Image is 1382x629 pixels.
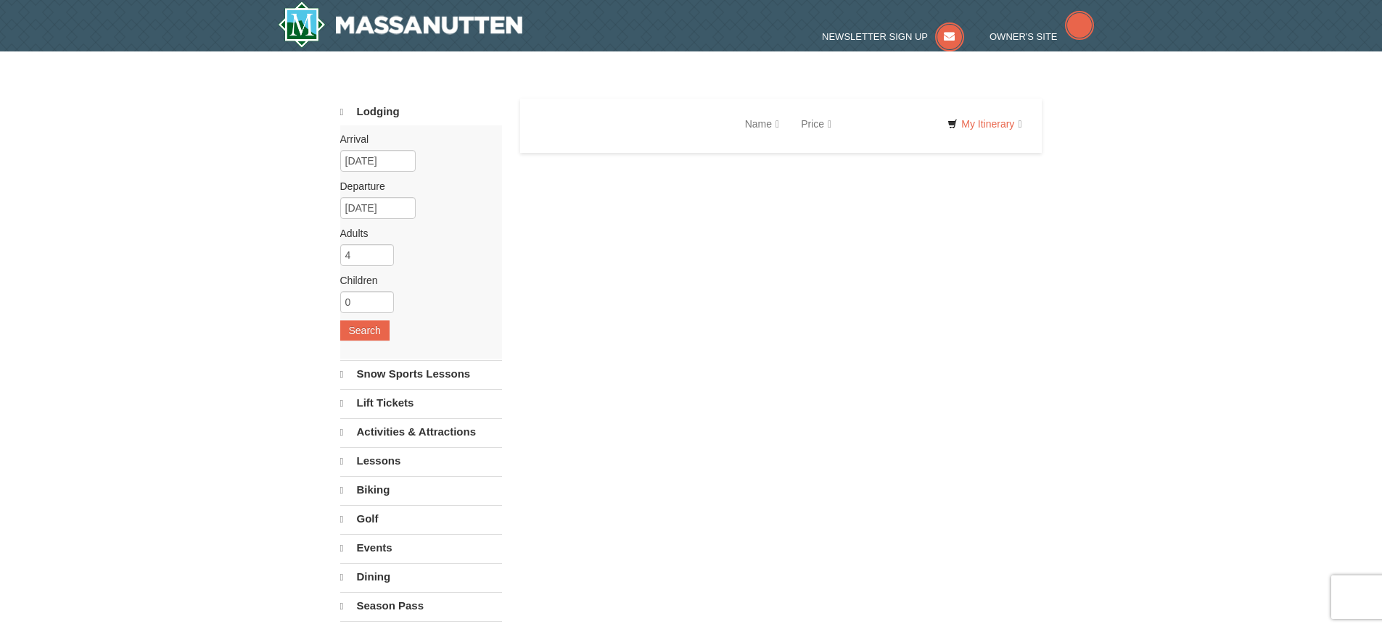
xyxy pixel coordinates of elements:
[990,31,1094,42] a: Owner's Site
[340,320,390,341] button: Search
[340,389,502,417] a: Lift Tickets
[790,109,842,138] a: Price
[734,109,790,138] a: Name
[278,1,523,48] a: Massanutten Resort
[340,563,502,591] a: Dining
[938,113,1031,135] a: My Itinerary
[340,132,491,146] label: Arrival
[340,476,502,504] a: Biking
[340,99,502,125] a: Lodging
[822,31,928,42] span: Newsletter Sign Up
[822,31,964,42] a: Newsletter Sign Up
[278,1,523,48] img: Massanutten Resort Logo
[340,505,502,533] a: Golf
[340,226,491,241] label: Adults
[340,447,502,475] a: Lessons
[340,418,502,446] a: Activities & Attractions
[990,31,1058,42] span: Owner's Site
[340,179,491,193] label: Departure
[340,534,502,562] a: Events
[340,592,502,620] a: Season Pass
[340,360,502,388] a: Snow Sports Lessons
[340,273,491,288] label: Children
